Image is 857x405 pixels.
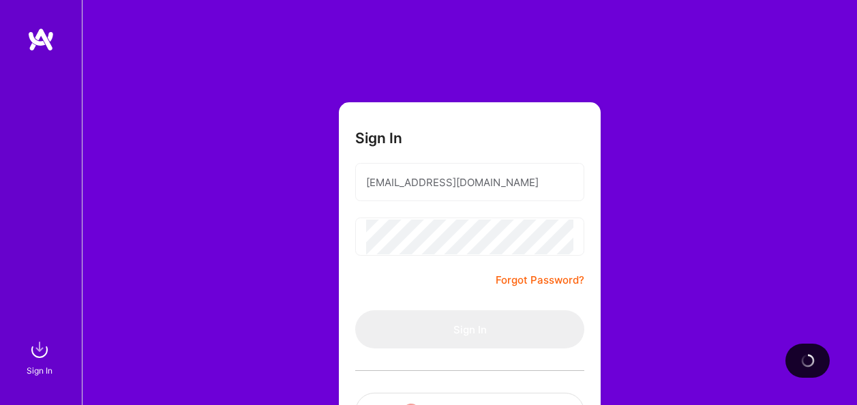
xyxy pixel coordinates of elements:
[798,352,816,370] img: loading
[29,336,53,378] a: sign inSign In
[496,272,584,288] a: Forgot Password?
[355,130,402,147] h3: Sign In
[27,27,55,52] img: logo
[26,336,53,363] img: sign in
[27,363,52,378] div: Sign In
[366,165,573,200] input: Email...
[355,310,584,348] button: Sign In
